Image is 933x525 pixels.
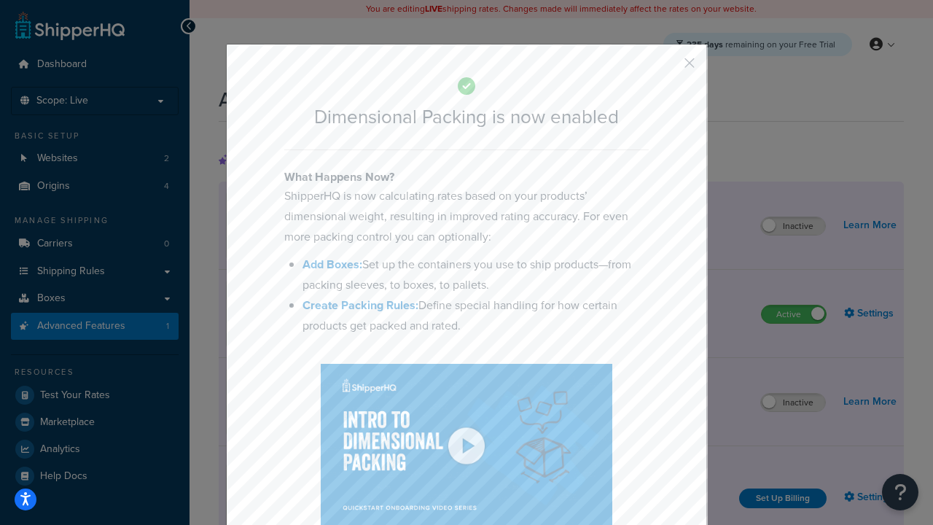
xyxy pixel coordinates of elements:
p: ShipperHQ is now calculating rates based on your products’ dimensional weight, resulting in impro... [284,186,649,247]
a: Add Boxes: [302,256,362,273]
li: Set up the containers you use to ship products—from packing sleeves, to boxes, to pallets. [302,254,649,295]
li: Define special handling for how certain products get packed and rated. [302,295,649,336]
a: Create Packing Rules: [302,297,418,314]
h2: Dimensional Packing is now enabled [284,106,649,128]
h4: What Happens Now? [284,168,649,186]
